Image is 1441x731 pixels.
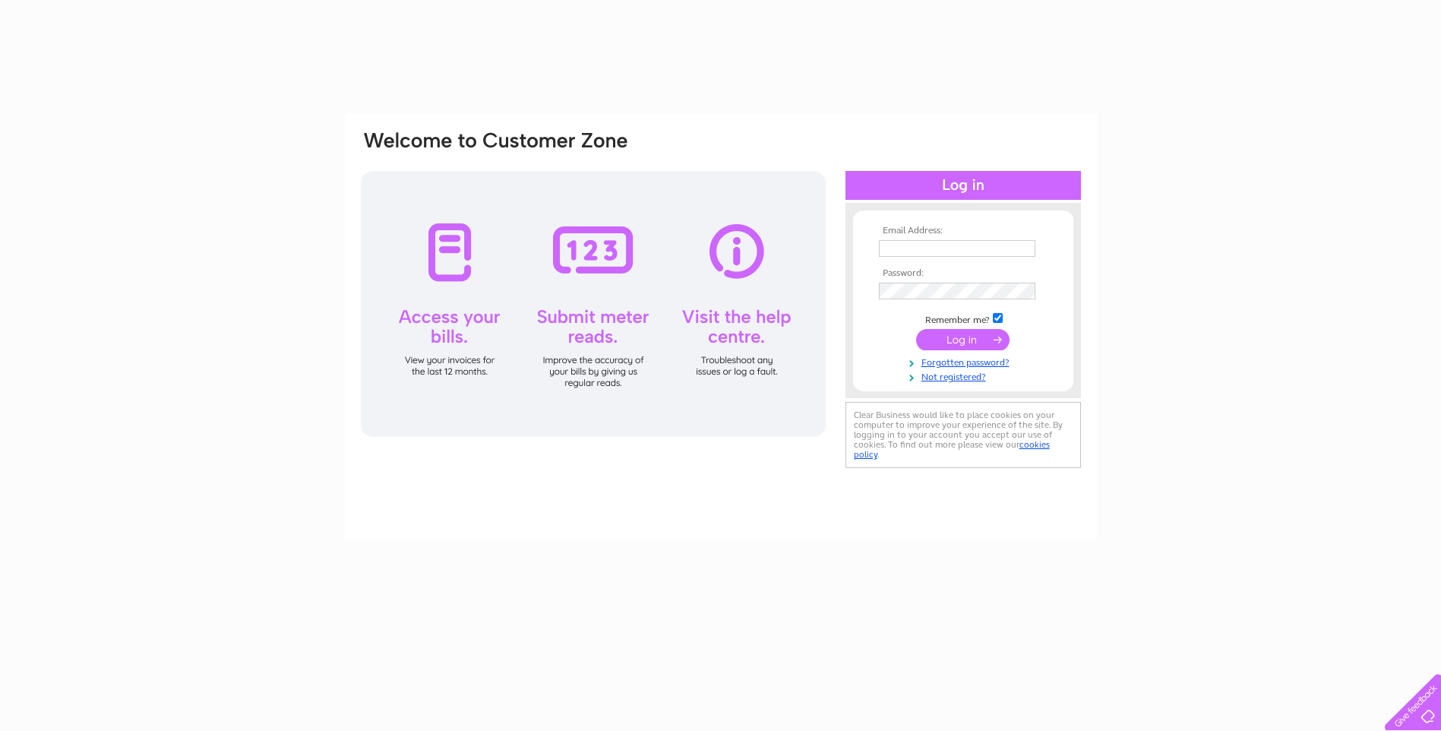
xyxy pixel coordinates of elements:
[879,369,1051,383] a: Not registered?
[845,402,1081,468] div: Clear Business would like to place cookies on your computer to improve your experience of the sit...
[916,329,1010,350] input: Submit
[875,268,1051,279] th: Password:
[879,354,1051,369] a: Forgotten password?
[875,226,1051,236] th: Email Address:
[875,311,1051,326] td: Remember me?
[854,439,1050,460] a: cookies policy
